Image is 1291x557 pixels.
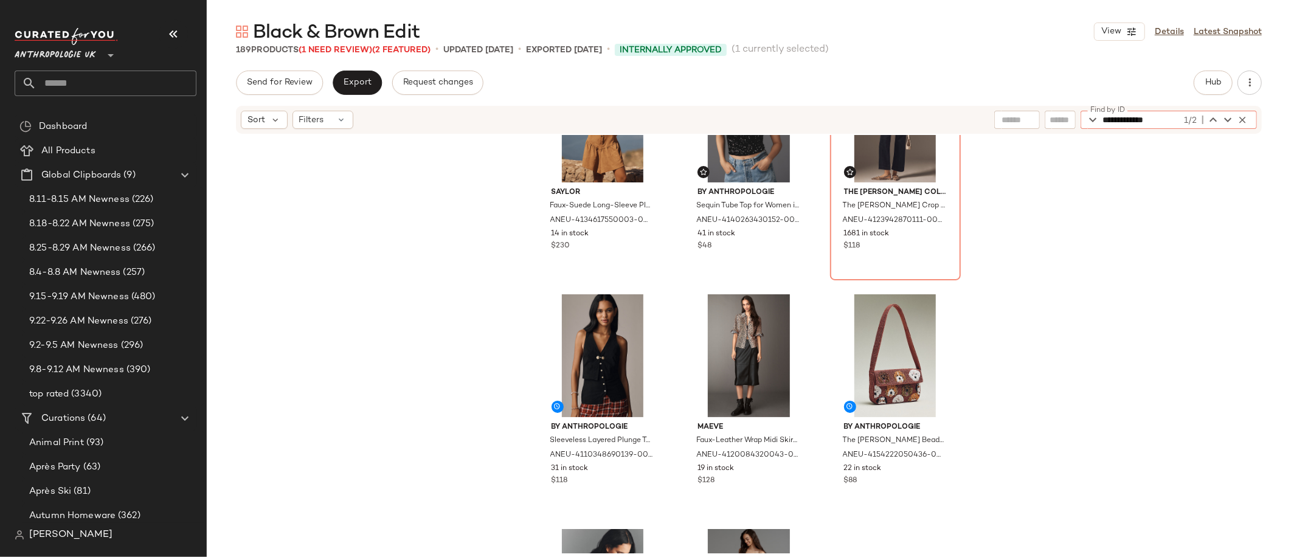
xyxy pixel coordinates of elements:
span: Hub [1205,78,1222,88]
span: ANEU-4140263430152-000-001 [696,215,799,226]
span: 9.8-9.12 AM Newness [29,363,124,377]
span: (390) [124,363,151,377]
span: 8.25-8.29 AM Newness [29,241,131,255]
span: All Products [41,144,95,158]
span: Send for Review [246,78,313,88]
span: (257) [121,266,145,280]
button: Send for Review [236,71,323,95]
span: 8.4-8.8 AM Newness [29,266,121,280]
span: (276) [128,314,152,328]
span: 9.2-9.5 AM Newness [29,339,119,353]
span: ANEU-4120084320043-000-001 [696,450,799,461]
span: Après Party [29,460,81,474]
a: Details [1155,26,1184,38]
img: 4110348690139_001_b [542,294,664,417]
span: 8.18-8.22 AM Newness [29,217,130,231]
span: By Anthropologie [552,422,654,433]
span: Faux-Suede Long-Sleeve Playsuit for Women in Brown, Polyester/Elastane, Size Medium by [PERSON_NA... [550,201,653,212]
span: Faux-Leather Wrap Midi Skirt for Women in Black, Viscose/Polyurethane, Size Large by Maeve at Ant... [696,435,799,446]
span: By Anthropologie [844,422,947,433]
span: The [PERSON_NAME] Collection by [PERSON_NAME] [844,187,947,198]
div: 1/2 [1182,114,1197,127]
span: (480) [129,290,156,304]
a: Latest Snapshot [1194,26,1262,38]
span: ANEU-4134617550003-000-020 [550,215,653,226]
span: $118 [552,476,568,486]
img: 102303997_021_b [834,294,957,417]
span: 9.22-9.26 AM Newness [29,314,128,328]
span: (2 Featured) [372,46,431,55]
span: Sort [247,114,265,126]
span: (362) [116,509,140,523]
span: The [PERSON_NAME] Beaded Bag: Animal Edition for Women in Brown, Cotton/Glass by Anthropologie [843,435,946,446]
span: $118 [844,241,860,252]
span: (1 Need Review) [299,46,372,55]
span: Request changes [403,78,473,88]
span: Internally Approved [620,44,722,57]
button: Hub [1194,71,1233,95]
span: Curations [41,412,85,426]
img: 4120084320043_001_b [688,294,810,417]
img: svg%3e [19,120,32,133]
span: Après Ski [29,485,71,499]
span: Maeve [697,422,800,433]
span: Global Clipboards [41,168,121,182]
span: Anthropologie UK [15,41,96,63]
span: 189 [236,46,251,55]
span: (296) [119,339,144,353]
span: Sequin Tube Top for Women in Black, Polyester/Nylon/Elastane, Size Medium by Anthropologie [696,201,799,212]
span: 14 in stock [552,229,589,240]
span: $88 [844,476,857,486]
img: cfy_white_logo.C9jOOHJF.svg [15,28,118,45]
span: (9) [121,168,135,182]
span: Autumn Homeware [29,509,116,523]
img: svg%3e [846,168,854,176]
span: • [435,43,438,57]
span: Sleeveless Layered Plunge Top for Women in Black, Cotton/Viscose/Elastane, Size XL by Anthropologie [550,435,653,446]
span: $48 [697,241,711,252]
span: top rated [29,387,69,401]
div: Products [236,44,431,57]
span: 22 in stock [844,463,882,474]
span: • [607,43,610,57]
span: (266) [131,241,156,255]
span: 9.15-9.19 AM Newness [29,290,129,304]
span: Export [343,78,372,88]
span: (226) [130,193,154,207]
span: ANEU-4110348690139-000-001 [550,450,653,461]
span: 19 in stock [697,463,734,474]
span: Saylor [552,187,654,198]
span: ANEU-4154222050436-000-021 [843,450,946,461]
img: svg%3e [236,26,248,38]
span: (3340) [69,387,102,401]
span: 8.11-8.15 AM Newness [29,193,130,207]
span: $128 [697,476,715,486]
p: Exported [DATE] [526,44,602,57]
p: updated [DATE] [443,44,513,57]
span: Black & Brown Edit [253,21,420,45]
span: The [PERSON_NAME] Crop Wide-Leg Trousers by Maeve: Corduroy Scallop Pocket Edition Pants in Blue,... [843,201,946,212]
span: (1 currently selected) [732,43,829,57]
span: (81) [71,485,91,499]
button: View [1094,22,1145,41]
img: svg%3e [15,530,24,540]
span: (64) [85,412,106,426]
button: Request changes [392,71,483,95]
img: svg%3e [700,168,707,176]
span: By Anthropologie [697,187,800,198]
span: 31 in stock [552,463,589,474]
span: (275) [130,217,154,231]
span: (63) [81,460,101,474]
span: • [518,43,521,57]
span: Dashboard [39,120,87,134]
span: [PERSON_NAME] [29,528,112,542]
span: Filters [299,114,324,126]
span: 41 in stock [697,229,735,240]
span: 1681 in stock [844,229,890,240]
span: $230 [552,241,570,252]
span: ANEU-4123942870111-000-041 [843,215,946,226]
span: View [1101,27,1121,36]
span: Animal Print [29,436,84,450]
span: (93) [84,436,104,450]
button: Export [333,71,382,95]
